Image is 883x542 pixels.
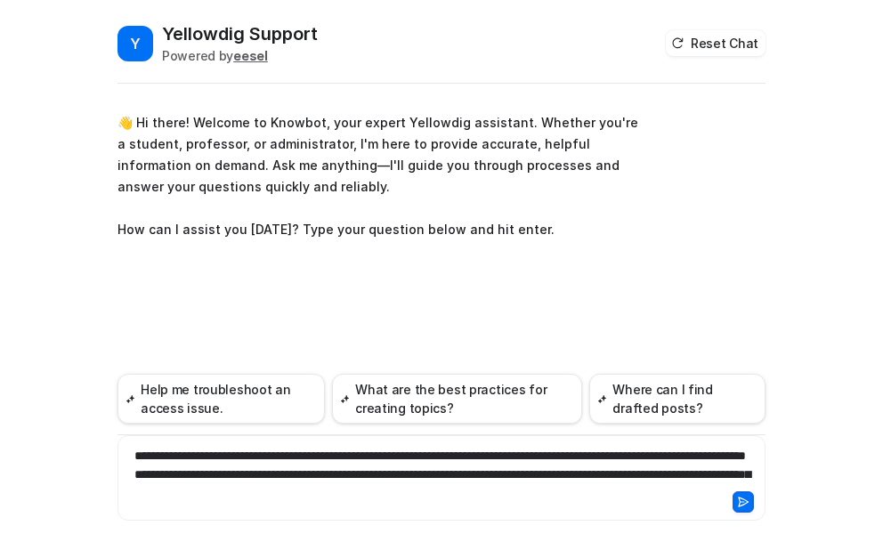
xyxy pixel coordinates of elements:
[332,374,582,424] button: What are the best practices for creating topics?
[589,374,766,424] button: Where can I find drafted posts?
[666,30,766,56] button: Reset Chat
[117,26,153,61] span: Y
[233,48,268,63] b: eesel
[117,112,638,240] p: 👋 Hi there! Welcome to Knowbot, your expert Yellowdig assistant. Whether you're a student, profes...
[162,46,318,65] div: Powered by
[162,21,318,46] h2: Yellowdig Support
[117,374,325,424] button: Help me troubleshoot an access issue.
